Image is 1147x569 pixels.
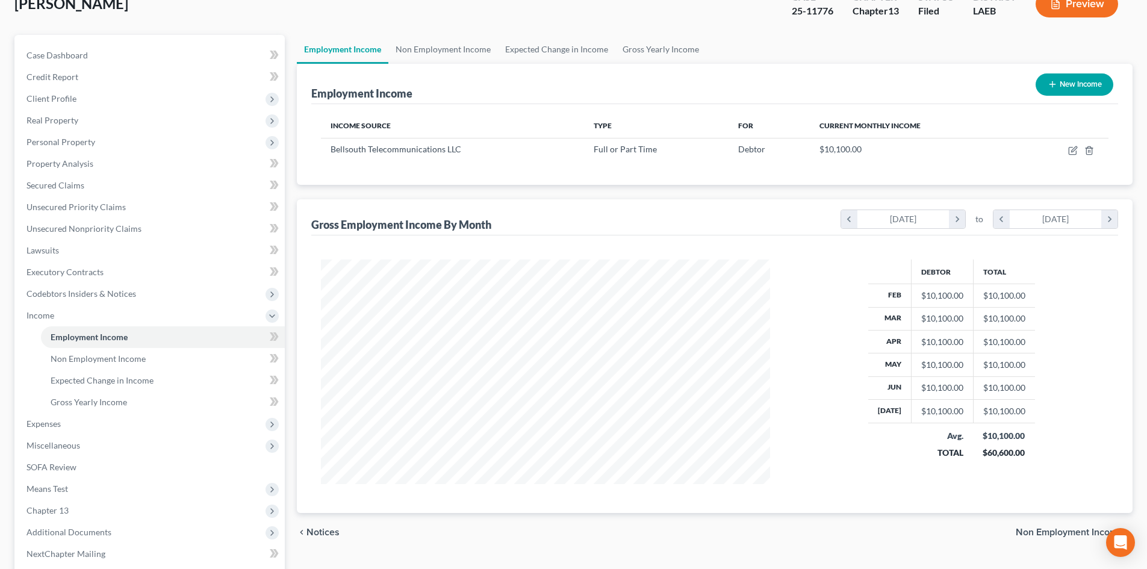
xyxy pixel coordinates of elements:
[868,284,912,307] th: Feb
[738,121,753,130] span: For
[26,549,105,559] span: NextChapter Mailing
[949,210,965,228] i: chevron_right
[17,175,285,196] a: Secured Claims
[973,307,1035,330] td: $10,100.00
[26,505,69,515] span: Chapter 13
[868,400,912,423] th: [DATE]
[17,456,285,478] a: SOFA Review
[868,353,912,376] th: May
[17,543,285,565] a: NextChapter Mailing
[853,4,899,18] div: Chapter
[921,447,963,459] div: TOTAL
[331,121,391,130] span: Income Source
[911,260,973,284] th: Debtor
[1106,528,1135,557] div: Open Intercom Messenger
[41,348,285,370] a: Non Employment Income
[973,330,1035,353] td: $10,100.00
[41,370,285,391] a: Expected Change in Income
[1010,210,1102,228] div: [DATE]
[921,290,963,302] div: $10,100.00
[594,144,657,154] span: Full or Part Time
[594,121,612,130] span: Type
[26,137,95,147] span: Personal Property
[868,330,912,353] th: Apr
[26,440,80,450] span: Miscellaneous
[388,35,498,64] a: Non Employment Income
[615,35,706,64] a: Gross Yearly Income
[26,267,104,277] span: Executory Contracts
[17,261,285,283] a: Executory Contracts
[921,405,963,417] div: $10,100.00
[297,35,388,64] a: Employment Income
[1036,73,1113,96] button: New Income
[973,4,1016,18] div: LAEB
[17,66,285,88] a: Credit Report
[993,210,1010,228] i: chevron_left
[17,45,285,66] a: Case Dashboard
[41,391,285,413] a: Gross Yearly Income
[792,4,833,18] div: 25-11776
[921,382,963,394] div: $10,100.00
[1016,527,1133,537] button: Non Employment Income chevron_right
[868,307,912,330] th: Mar
[297,527,340,537] button: chevron_left Notices
[26,310,54,320] span: Income
[26,527,111,537] span: Additional Documents
[498,35,615,64] a: Expected Change in Income
[921,430,963,442] div: Avg.
[26,288,136,299] span: Codebtors Insiders & Notices
[26,115,78,125] span: Real Property
[26,158,93,169] span: Property Analysis
[51,375,154,385] span: Expected Change in Income
[26,223,141,234] span: Unsecured Nonpriority Claims
[26,93,76,104] span: Client Profile
[868,376,912,399] th: Jun
[311,86,412,101] div: Employment Income
[1016,527,1123,537] span: Non Employment Income
[306,527,340,537] span: Notices
[26,418,61,429] span: Expenses
[1101,210,1117,228] i: chevron_right
[26,202,126,212] span: Unsecured Priority Claims
[26,50,88,60] span: Case Dashboard
[921,312,963,325] div: $10,100.00
[973,284,1035,307] td: $10,100.00
[41,326,285,348] a: Employment Income
[26,72,78,82] span: Credit Report
[973,376,1035,399] td: $10,100.00
[973,400,1035,423] td: $10,100.00
[983,447,1025,459] div: $60,600.00
[973,260,1035,284] th: Total
[819,121,921,130] span: Current Monthly Income
[841,210,857,228] i: chevron_left
[738,144,765,154] span: Debtor
[888,5,899,16] span: 13
[51,332,128,342] span: Employment Income
[331,144,461,154] span: Bellsouth Telecommunications LLC
[819,144,862,154] span: $10,100.00
[17,196,285,218] a: Unsecured Priority Claims
[983,430,1025,442] div: $10,100.00
[26,180,84,190] span: Secured Claims
[51,397,127,407] span: Gross Yearly Income
[17,153,285,175] a: Property Analysis
[26,462,76,472] span: SOFA Review
[857,210,950,228] div: [DATE]
[311,217,491,232] div: Gross Employment Income By Month
[17,240,285,261] a: Lawsuits
[17,218,285,240] a: Unsecured Nonpriority Claims
[26,483,68,494] span: Means Test
[921,336,963,348] div: $10,100.00
[921,359,963,371] div: $10,100.00
[297,527,306,537] i: chevron_left
[975,213,983,225] span: to
[973,353,1035,376] td: $10,100.00
[26,245,59,255] span: Lawsuits
[918,4,954,18] div: Filed
[51,353,146,364] span: Non Employment Income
